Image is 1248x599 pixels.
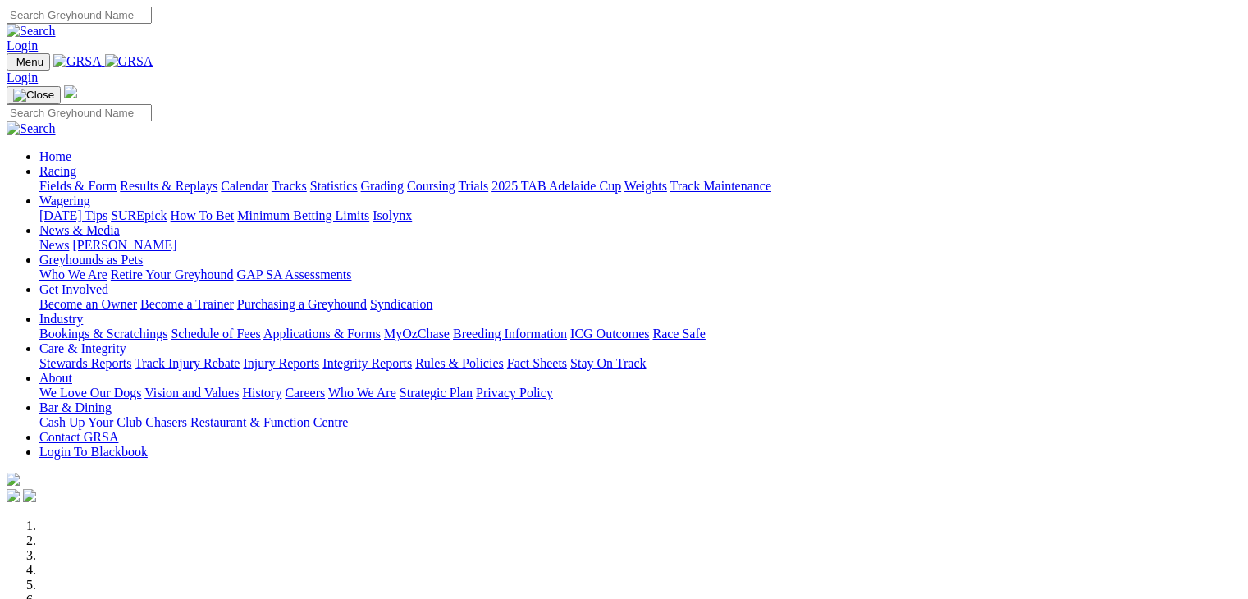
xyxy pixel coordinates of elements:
[7,489,20,502] img: facebook.svg
[373,208,412,222] a: Isolynx
[384,327,450,341] a: MyOzChase
[670,179,771,193] a: Track Maintenance
[39,179,117,193] a: Fields & Form
[400,386,473,400] a: Strategic Plan
[39,356,131,370] a: Stewards Reports
[64,85,77,98] img: logo-grsa-white.png
[39,164,76,178] a: Racing
[140,297,234,311] a: Become a Trainer
[39,267,1241,282] div: Greyhounds as Pets
[570,356,646,370] a: Stay On Track
[39,297,137,311] a: Become an Owner
[263,327,381,341] a: Applications & Forms
[39,267,107,281] a: Who We Are
[39,415,1241,430] div: Bar & Dining
[39,149,71,163] a: Home
[361,179,404,193] a: Grading
[144,386,239,400] a: Vision and Values
[145,415,348,429] a: Chasers Restaurant & Function Centre
[407,179,455,193] a: Coursing
[171,208,235,222] a: How To Bet
[221,179,268,193] a: Calendar
[237,297,367,311] a: Purchasing a Greyhound
[39,400,112,414] a: Bar & Dining
[39,282,108,296] a: Get Involved
[39,386,141,400] a: We Love Our Dogs
[135,356,240,370] a: Track Injury Rebate
[491,179,621,193] a: 2025 TAB Adelaide Cup
[39,194,90,208] a: Wagering
[476,386,553,400] a: Privacy Policy
[72,238,176,252] a: [PERSON_NAME]
[13,89,54,102] img: Close
[7,473,20,486] img: logo-grsa-white.png
[39,327,1241,341] div: Industry
[243,356,319,370] a: Injury Reports
[120,179,217,193] a: Results & Replays
[39,341,126,355] a: Care & Integrity
[458,179,488,193] a: Trials
[7,7,152,24] input: Search
[242,386,281,400] a: History
[53,54,102,69] img: GRSA
[39,386,1241,400] div: About
[111,267,234,281] a: Retire Your Greyhound
[39,371,72,385] a: About
[171,327,260,341] a: Schedule of Fees
[105,54,153,69] img: GRSA
[39,415,142,429] a: Cash Up Your Club
[570,327,649,341] a: ICG Outcomes
[39,445,148,459] a: Login To Blackbook
[7,53,50,71] button: Toggle navigation
[23,489,36,502] img: twitter.svg
[39,327,167,341] a: Bookings & Scratchings
[310,179,358,193] a: Statistics
[39,238,69,252] a: News
[39,430,118,444] a: Contact GRSA
[7,86,61,104] button: Toggle navigation
[39,238,1241,253] div: News & Media
[39,223,120,237] a: News & Media
[652,327,705,341] a: Race Safe
[111,208,167,222] a: SUREpick
[39,356,1241,371] div: Care & Integrity
[39,208,107,222] a: [DATE] Tips
[16,56,43,68] span: Menu
[7,71,38,85] a: Login
[370,297,432,311] a: Syndication
[7,39,38,53] a: Login
[237,208,369,222] a: Minimum Betting Limits
[7,104,152,121] input: Search
[272,179,307,193] a: Tracks
[322,356,412,370] a: Integrity Reports
[453,327,567,341] a: Breeding Information
[7,121,56,136] img: Search
[39,179,1241,194] div: Racing
[39,253,143,267] a: Greyhounds as Pets
[507,356,567,370] a: Fact Sheets
[624,179,667,193] a: Weights
[415,356,504,370] a: Rules & Policies
[7,24,56,39] img: Search
[39,312,83,326] a: Industry
[39,297,1241,312] div: Get Involved
[285,386,325,400] a: Careers
[39,208,1241,223] div: Wagering
[237,267,352,281] a: GAP SA Assessments
[328,386,396,400] a: Who We Are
